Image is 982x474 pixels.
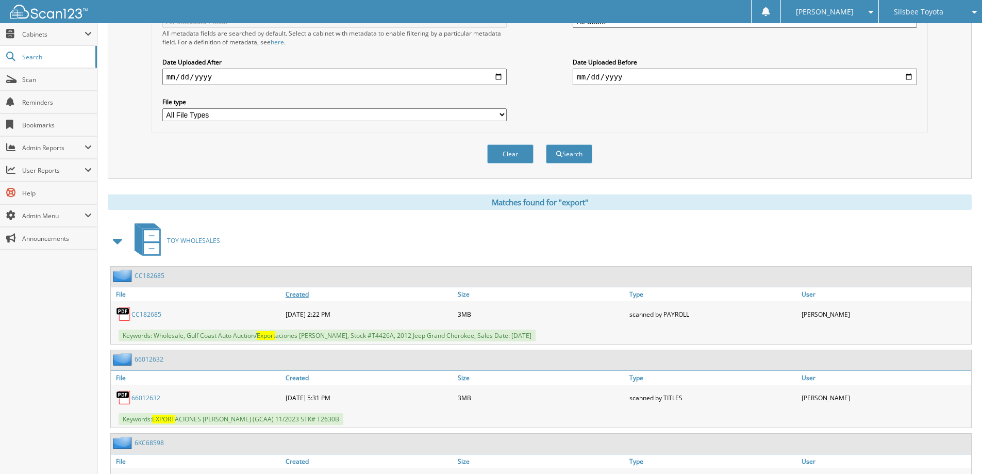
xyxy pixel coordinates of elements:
img: scan123-logo-white.svg [10,5,88,19]
div: Matches found for "export" [108,194,972,210]
a: Size [455,454,627,468]
span: Silsbee Toyota [894,9,943,15]
a: File [111,371,283,385]
span: Bookmarks [22,121,92,129]
input: start [162,69,507,85]
span: Keywords: Wholesale, Gulf Coast Auto Auction/ aciones [PERSON_NAME], Stock #T4426A, 2012 Jeep Gra... [119,330,536,341]
div: 3MB [455,304,627,324]
a: User [799,371,971,385]
span: Help [22,189,92,198]
a: File [111,287,283,301]
div: All metadata fields are searched by default. Select a cabinet with metadata to enable filtering b... [162,29,507,46]
input: end [573,69,917,85]
span: Admin Menu [22,211,85,220]
div: [DATE] 5:31 PM [283,387,455,408]
a: Size [455,371,627,385]
div: 3MB [455,387,627,408]
a: 6KC68598 [135,438,164,447]
label: Date Uploaded Before [573,58,917,67]
a: here [271,38,284,46]
span: Admin Reports [22,143,85,152]
div: scanned by TITLES [627,387,799,408]
div: [PERSON_NAME] [799,304,971,324]
a: File [111,454,283,468]
img: folder2.png [113,436,135,449]
span: Announcements [22,234,92,243]
a: Size [455,287,627,301]
a: Created [283,371,455,385]
a: 66012632 [131,394,160,402]
a: 66012632 [135,355,163,364]
span: Reminders [22,98,92,107]
a: Created [283,454,455,468]
span: EXPORT [152,415,175,423]
a: Type [627,287,799,301]
span: Export [257,331,275,340]
button: Clear [487,144,534,164]
a: TOY WHOLESALES [128,220,220,261]
a: CC182685 [135,271,164,280]
a: CC182685 [131,310,161,319]
img: folder2.png [113,269,135,282]
img: PDF.png [116,390,131,405]
label: Date Uploaded After [162,58,507,67]
span: Search [22,53,90,61]
a: Type [627,371,799,385]
span: Cabinets [22,30,85,39]
span: User Reports [22,166,85,175]
button: Search [546,144,592,164]
span: TOY WHOLESALES [167,236,220,245]
a: Created [283,287,455,301]
img: folder2.png [113,353,135,366]
span: Scan [22,75,92,84]
div: [DATE] 2:22 PM [283,304,455,324]
img: PDF.png [116,306,131,322]
div: scanned by PAYROLL [627,304,799,324]
a: User [799,454,971,468]
a: User [799,287,971,301]
span: [PERSON_NAME] [796,9,854,15]
a: Type [627,454,799,468]
label: File type [162,97,507,106]
span: Keywords: ACIONES [PERSON_NAME] (GCAA) 11/2023 STK# T2630B [119,413,343,425]
div: [PERSON_NAME] [799,387,971,408]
